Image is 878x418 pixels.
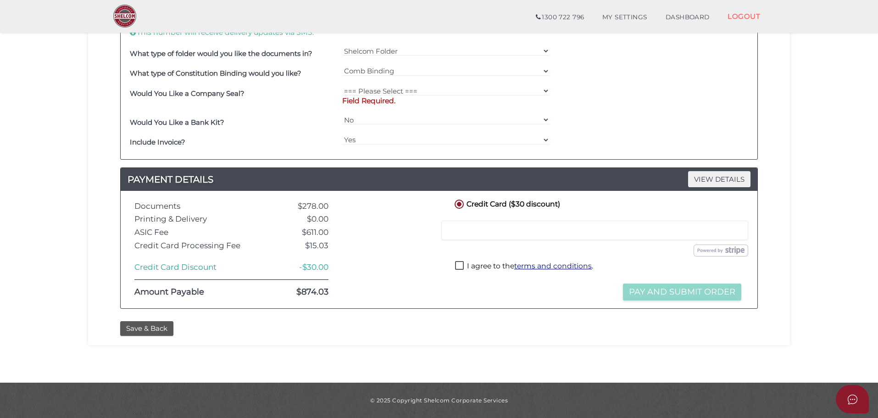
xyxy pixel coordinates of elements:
[120,321,173,336] button: Save & Back
[95,396,783,404] div: © 2025 Copyright Shelcom Corporate Services
[447,226,742,234] iframe: Secure card payment input frame
[121,172,757,187] h4: PAYMENT DETAILS
[261,288,335,297] div: $874.03
[718,7,769,26] a: LOGOUT
[656,8,719,27] a: DASHBOARD
[514,262,592,270] a: terms and conditions
[121,172,757,187] a: PAYMENT DETAILSVIEW DETAILS
[455,261,593,273] label: I agree to the .
[261,215,335,223] div: $0.00
[688,171,750,187] span: VIEW DETAILS
[128,215,261,223] div: Printing & Delivery
[128,263,261,272] div: Credit Card Discount
[130,69,301,78] b: What type of Constitution Binding would you like?
[453,198,560,209] label: Credit Card ($30 discount)
[130,89,245,98] b: Would You Like a Company Seal?
[130,49,312,58] b: What type of folder would you like the documents in?
[128,288,261,297] div: Amount Payable
[130,138,185,146] b: Include Invoice?
[527,8,593,27] a: 1300 722 796
[836,385,869,413] button: Open asap
[694,245,748,256] img: stripe.png
[261,241,335,250] div: $15.03
[342,96,550,106] p: Field Required.
[128,241,261,250] div: Credit Card Processing Fee
[130,118,224,127] b: Would You Like a Bank Kit?
[593,8,656,27] a: MY SETTINGS
[128,202,261,211] div: Documents
[128,228,261,237] div: ASIC Fee
[261,263,335,272] div: -$30.00
[261,228,335,237] div: $611.00
[261,202,335,211] div: $278.00
[623,284,741,301] button: Pay and Submit Order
